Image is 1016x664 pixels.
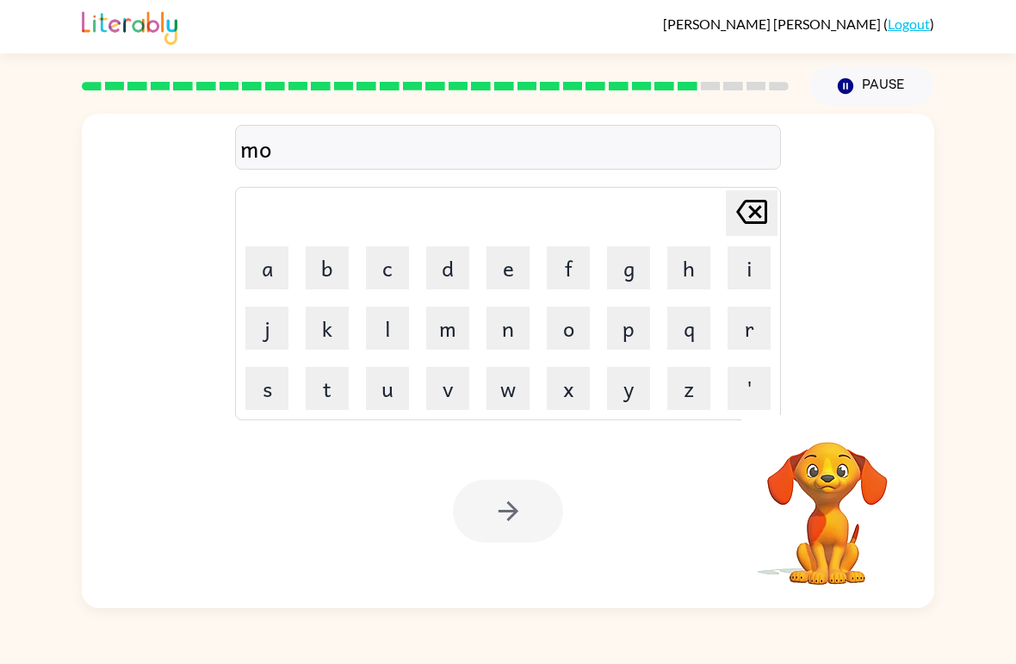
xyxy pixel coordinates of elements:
[486,367,530,410] button: w
[667,246,710,289] button: h
[426,246,469,289] button: d
[547,246,590,289] button: f
[663,16,883,32] span: [PERSON_NAME] [PERSON_NAME]
[667,307,710,350] button: q
[366,367,409,410] button: u
[547,307,590,350] button: o
[486,307,530,350] button: n
[607,307,650,350] button: p
[809,66,934,106] button: Pause
[741,415,914,587] video: Your browser must support playing .mp4 files to use Literably. Please try using another browser.
[888,16,930,32] a: Logout
[306,246,349,289] button: b
[607,367,650,410] button: y
[728,246,771,289] button: i
[426,367,469,410] button: v
[245,246,288,289] button: a
[245,367,288,410] button: s
[82,7,177,45] img: Literably
[728,367,771,410] button: '
[306,307,349,350] button: k
[547,367,590,410] button: x
[366,307,409,350] button: l
[245,307,288,350] button: j
[306,367,349,410] button: t
[240,130,776,166] div: mo
[366,246,409,289] button: c
[607,246,650,289] button: g
[663,16,934,32] div: ( )
[426,307,469,350] button: m
[486,246,530,289] button: e
[728,307,771,350] button: r
[667,367,710,410] button: z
